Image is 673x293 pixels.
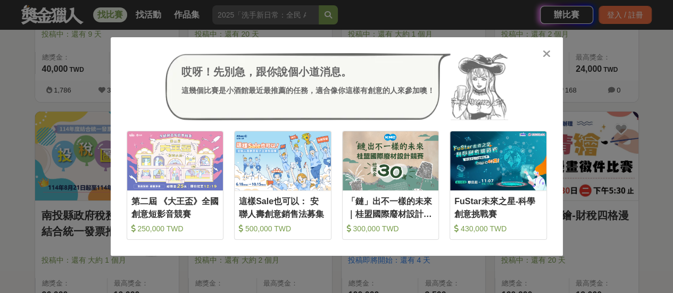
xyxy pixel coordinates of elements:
[451,53,508,120] img: Avatar
[239,223,327,234] div: 500,000 TWD
[454,223,542,234] div: 430,000 TWD
[131,223,219,234] div: 250,000 TWD
[343,131,439,190] img: Cover Image
[239,195,327,219] div: 這樣Sale也可以： 安聯人壽創意銷售法募集
[450,131,547,240] a: Cover ImageFuStar未來之星-科學創意挑戰賽 430,000 TWD
[127,131,223,190] img: Cover Image
[347,223,435,234] div: 300,000 TWD
[131,195,219,219] div: 第二屆 《大王盃》全國創意短影音競賽
[454,195,542,219] div: FuStar未來之星-科學創意挑戰賽
[450,131,546,190] img: Cover Image
[181,85,435,96] div: 這幾個比賽是小酒館最近最推薦的任務，適合像你這樣有創意的人來參加噢！
[234,131,331,240] a: Cover Image這樣Sale也可以： 安聯人壽創意銷售法募集 500,000 TWD
[342,131,439,240] a: Cover Image「鏈」出不一樣的未來｜桂盟國際廢材設計競賽 300,000 TWD
[127,131,224,240] a: Cover Image第二屆 《大王盃》全國創意短影音競賽 250,000 TWD
[235,131,331,190] img: Cover Image
[347,195,435,219] div: 「鏈」出不一樣的未來｜桂盟國際廢材設計競賽
[181,64,435,80] div: 哎呀！先別急，跟你說個小道消息。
